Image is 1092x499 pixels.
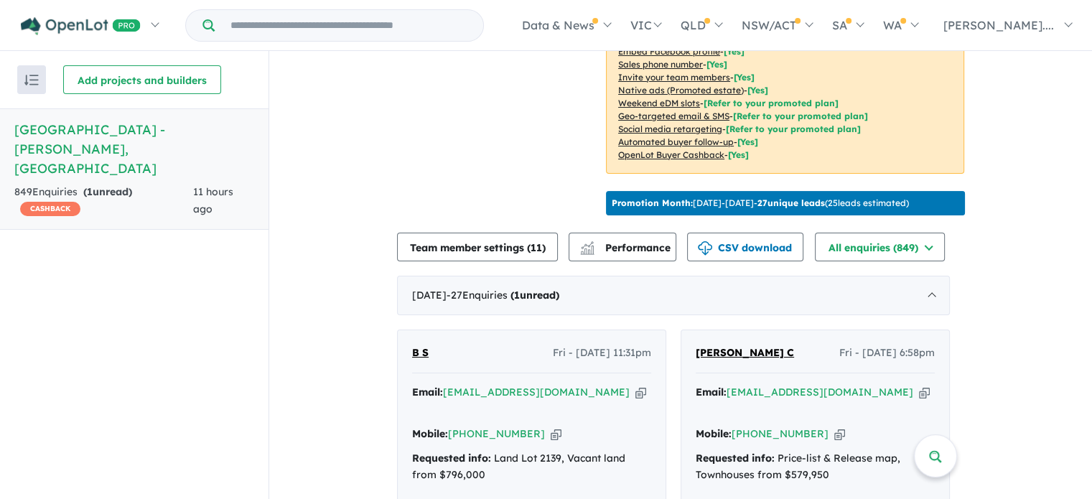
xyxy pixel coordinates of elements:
[412,450,651,485] div: Land Lot 2139, Vacant land from $796,000
[618,59,703,70] u: Sales phone number
[696,450,935,485] div: Price-list & Release map, Townhouses from $579,950
[551,426,561,442] button: Copy
[412,427,448,440] strong: Mobile:
[447,289,559,302] span: - 27 Enquir ies
[412,452,491,465] strong: Requested info:
[696,345,794,362] a: [PERSON_NAME] C
[618,149,724,160] u: OpenLot Buyer Cashback
[704,98,839,108] span: [Refer to your promoted plan]
[412,346,429,359] span: B S
[698,241,712,256] img: download icon
[581,241,594,249] img: line-chart.svg
[618,111,729,121] u: Geo-targeted email & SMS
[14,120,254,178] h5: [GEOGRAPHIC_DATA] - [PERSON_NAME] , [GEOGRAPHIC_DATA]
[696,346,794,359] span: [PERSON_NAME] C
[943,18,1054,32] span: [PERSON_NAME]....
[580,246,594,255] img: bar-chart.svg
[696,427,732,440] strong: Mobile:
[412,345,429,362] a: B S
[412,386,443,398] strong: Email:
[618,123,722,134] u: Social media retargeting
[728,149,749,160] span: [Yes]
[724,46,745,57] span: [ Yes ]
[14,184,193,218] div: 849 Enquir ies
[696,386,727,398] strong: Email:
[747,85,768,95] span: [Yes]
[757,197,825,208] b: 27 unique leads
[63,65,221,94] button: Add projects and builders
[737,136,758,147] span: [Yes]
[839,345,935,362] span: Fri - [DATE] 6:58pm
[732,427,829,440] a: [PHONE_NUMBER]
[618,98,700,108] u: Weekend eDM slots
[218,10,480,41] input: Try estate name, suburb, builder or developer
[443,386,630,398] a: [EMAIL_ADDRESS][DOMAIN_NAME]
[20,202,80,216] span: CASHBACK
[726,123,861,134] span: [Refer to your promoted plan]
[193,185,233,215] span: 11 hours ago
[582,241,671,254] span: Performance
[24,75,39,85] img: sort.svg
[618,46,720,57] u: Embed Facebook profile
[696,452,775,465] strong: Requested info:
[397,276,950,316] div: [DATE]
[687,233,803,261] button: CSV download
[397,233,558,261] button: Team member settings (11)
[618,85,744,95] u: Native ads (Promoted estate)
[21,17,141,35] img: Openlot PRO Logo White
[83,185,132,198] strong: ( unread)
[618,136,734,147] u: Automated buyer follow-up
[514,289,520,302] span: 1
[612,197,693,208] b: Promotion Month:
[618,72,730,83] u: Invite your team members
[815,233,945,261] button: All enquiries (849)
[635,385,646,400] button: Copy
[569,233,676,261] button: Performance
[706,59,727,70] span: [ Yes ]
[448,427,545,440] a: [PHONE_NUMBER]
[727,386,913,398] a: [EMAIL_ADDRESS][DOMAIN_NAME]
[87,185,93,198] span: 1
[553,345,651,362] span: Fri - [DATE] 11:31pm
[510,289,559,302] strong: ( unread)
[733,111,868,121] span: [Refer to your promoted plan]
[612,197,909,210] p: [DATE] - [DATE] - ( 25 leads estimated)
[734,72,755,83] span: [ Yes ]
[919,385,930,400] button: Copy
[834,426,845,442] button: Copy
[531,241,542,254] span: 11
